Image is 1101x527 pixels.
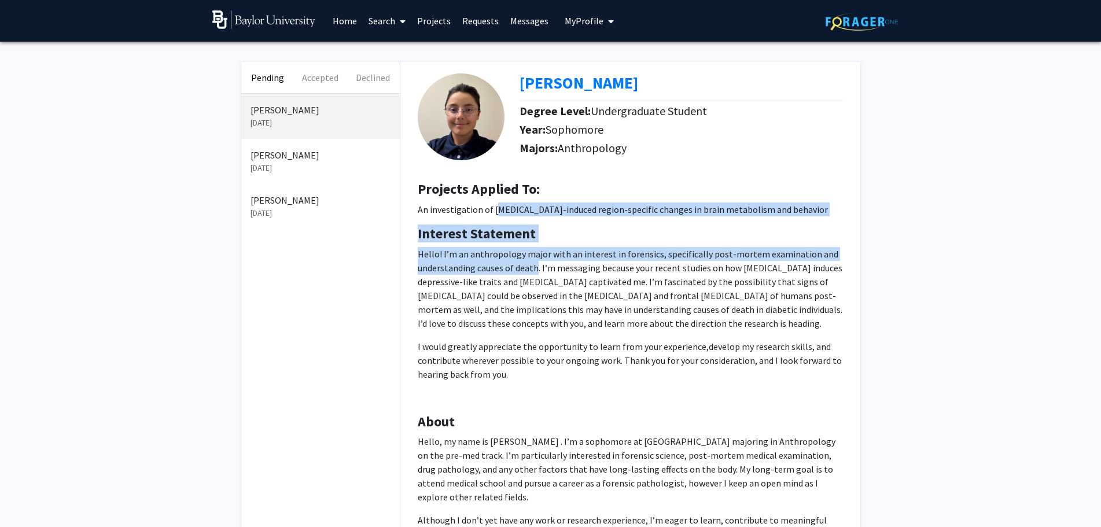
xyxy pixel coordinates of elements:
[520,72,638,93] a: Opens in a new tab
[418,463,835,503] span: . My long-term goal is to attend medical school and pursue a career as a forensic pathologist, ho...
[520,141,558,155] b: Majors:
[418,434,843,504] p: Hello, my name is [PERSON_NAME] . I’m a sophomore at [GEOGRAPHIC_DATA] majoring in Anthropology o...
[546,122,603,137] span: Sophomore
[241,62,294,93] button: Pending
[251,207,391,219] p: [DATE]
[418,224,536,242] b: Interest Statement
[251,193,391,207] p: [PERSON_NAME]
[520,104,591,118] b: Degree Level:
[418,247,843,330] p: Hello! I’m an anthropology major with an interest in forensics, specifically post-mortem examinat...
[9,475,49,518] iframe: Chat
[212,10,316,29] img: Baylor University Logo
[456,1,505,41] a: Requests
[251,117,391,129] p: [DATE]
[418,180,540,198] b: Projects Applied To:
[418,412,455,430] b: About
[520,72,638,93] b: [PERSON_NAME]
[591,104,707,118] span: Undergraduate Student
[251,162,391,174] p: [DATE]
[558,141,627,155] span: Anthropology
[251,103,391,117] p: [PERSON_NAME]
[251,148,391,162] p: [PERSON_NAME]
[505,1,554,41] a: Messages
[327,1,363,41] a: Home
[363,1,411,41] a: Search
[418,73,505,160] img: Profile Picture
[520,122,546,137] b: Year:
[294,62,347,93] button: Accepted
[565,15,603,27] span: My Profile
[347,62,399,93] button: Declined
[418,202,843,216] p: An investigation of [MEDICAL_DATA]-induced region-specific changes in brain metabolism and behavior
[826,13,898,31] img: ForagerOne Logo
[418,340,843,381] p: I would greatly appreciate the opportunity to learn from your experience,develop my research skil...
[411,1,456,41] a: Projects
